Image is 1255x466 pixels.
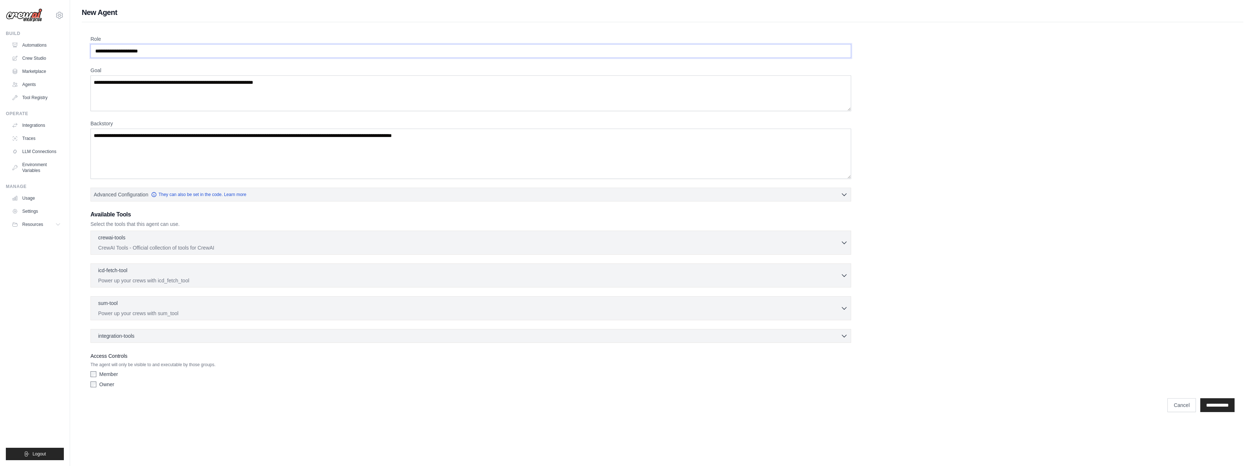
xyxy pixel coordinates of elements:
[98,244,841,251] p: CrewAI Tools - Official collection of tools for CrewAI
[151,192,246,197] a: They can also be set in the code. Learn more
[90,210,851,219] h3: Available Tools
[9,146,64,157] a: LLM Connections
[9,120,64,131] a: Integrations
[9,39,64,51] a: Automations
[94,299,848,317] button: sum-tool Power up your crews with sum_tool
[9,205,64,217] a: Settings
[99,371,118,378] label: Member
[91,188,851,201] button: Advanced Configuration They can also be set in the code. Learn more
[6,184,64,189] div: Manage
[90,120,851,127] label: Backstory
[1167,398,1196,412] a: Cancel
[98,310,841,317] p: Power up your crews with sum_tool
[90,35,851,43] label: Role
[9,159,64,176] a: Environment Variables
[6,448,64,460] button: Logout
[9,133,64,144] a: Traces
[90,67,851,74] label: Goal
[90,220,851,228] p: Select the tools that this agent can use.
[9,219,64,230] button: Resources
[82,7,1243,17] h1: New Agent
[98,299,118,307] p: sum-tool
[98,267,127,274] p: icd-fetch-tool
[94,332,848,340] button: integration-tools
[99,381,114,388] label: Owner
[9,79,64,90] a: Agents
[9,192,64,204] a: Usage
[22,222,43,227] span: Resources
[9,66,64,77] a: Marketplace
[90,362,851,368] p: The agent will only be visible to and executable by those groups.
[32,451,46,457] span: Logout
[98,332,135,340] span: integration-tools
[9,52,64,64] a: Crew Studio
[98,277,841,284] p: Power up your crews with icd_fetch_tool
[6,111,64,117] div: Operate
[94,191,148,198] span: Advanced Configuration
[98,234,125,241] p: crewai-tools
[9,92,64,103] a: Tool Registry
[6,31,64,36] div: Build
[90,352,851,360] label: Access Controls
[94,267,848,284] button: icd-fetch-tool Power up your crews with icd_fetch_tool
[6,8,42,22] img: Logo
[94,234,848,251] button: crewai-tools CrewAI Tools - Official collection of tools for CrewAI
